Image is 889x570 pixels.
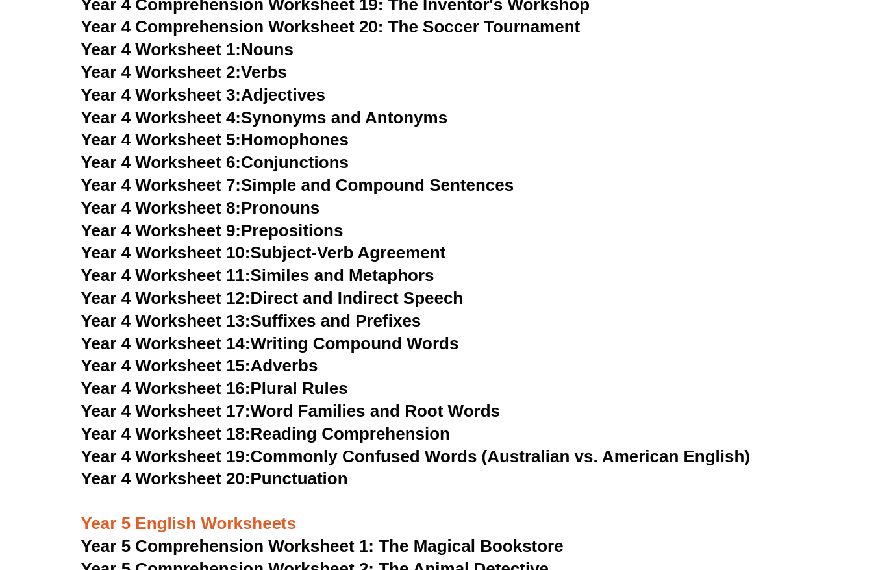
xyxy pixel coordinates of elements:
[81,356,251,375] span: Year 4 Worksheet 15:
[81,266,251,285] span: Year 4 Worksheet 11:
[81,469,251,488] span: Year 4 Worksheet 20:
[81,536,564,556] a: Year 5 Comprehension Worksheet 1: The Magical Bookstore
[81,378,348,398] a: Year 4 Worksheet 16:Plural Rules
[81,40,242,59] span: Year 4 Worksheet 1:
[81,40,294,59] a: Year 4 Worksheet 1:Nouns
[81,153,242,172] span: Year 4 Worksheet 6:
[81,17,581,36] a: Year 4 Comprehension Worksheet 20: The Soccer Tournament
[824,508,889,570] iframe: To enrich screen reader interactions, please activate Accessibility in Grammarly extension settings
[81,153,349,172] a: Year 4 Worksheet 6:Conjunctions
[81,447,251,466] span: Year 4 Worksheet 19:
[824,508,889,570] div: Chat Widget
[81,447,751,466] a: Year 4 Worksheet 19:Commonly Confused Words (Australian vs. American English)
[81,130,349,149] a: Year 4 Worksheet 5:Homophones
[81,469,348,488] a: Year 4 Worksheet 20:Punctuation
[81,198,320,217] a: Year 4 Worksheet 8:Pronouns
[81,62,242,82] span: Year 4 Worksheet 2:
[81,334,459,353] a: Year 4 Worksheet 14:Writing Compound Words
[81,378,251,398] span: Year 4 Worksheet 16:
[81,334,251,353] span: Year 4 Worksheet 14:
[81,175,242,195] span: Year 4 Worksheet 7:
[81,62,287,82] a: Year 4 Worksheet 2:Verbs
[81,243,251,262] span: Year 4 Worksheet 10:
[81,243,446,262] a: Year 4 Worksheet 10:Subject-Verb Agreement
[81,221,344,240] a: Year 4 Worksheet 9:Prepositions
[81,108,242,127] span: Year 4 Worksheet 4:
[81,221,242,240] span: Year 4 Worksheet 9:
[81,130,242,149] span: Year 4 Worksheet 5:
[81,175,514,195] a: Year 4 Worksheet 7:Simple and Compound Sentences
[81,311,251,330] span: Year 4 Worksheet 13:
[81,401,251,421] span: Year 4 Worksheet 17:
[81,356,318,375] a: Year 4 Worksheet 15:Adverbs
[81,424,450,443] a: Year 4 Worksheet 18:Reading Comprehension
[81,85,242,105] span: Year 4 Worksheet 3:
[81,401,500,421] a: Year 4 Worksheet 17:Word Families and Root Words
[81,266,434,285] a: Year 4 Worksheet 11:Similes and Metaphors
[81,108,448,127] a: Year 4 Worksheet 4:Synonyms and Antonyms
[81,311,421,330] a: Year 4 Worksheet 13:Suffixes and Prefixes
[81,288,251,308] span: Year 4 Worksheet 12:
[81,198,242,217] span: Year 4 Worksheet 8:
[81,288,464,308] a: Year 4 Worksheet 12:Direct and Indirect Speech
[81,491,808,535] h3: Year 5 English Worksheets
[81,85,326,105] a: Year 4 Worksheet 3:Adjectives
[81,424,251,443] span: Year 4 Worksheet 18:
